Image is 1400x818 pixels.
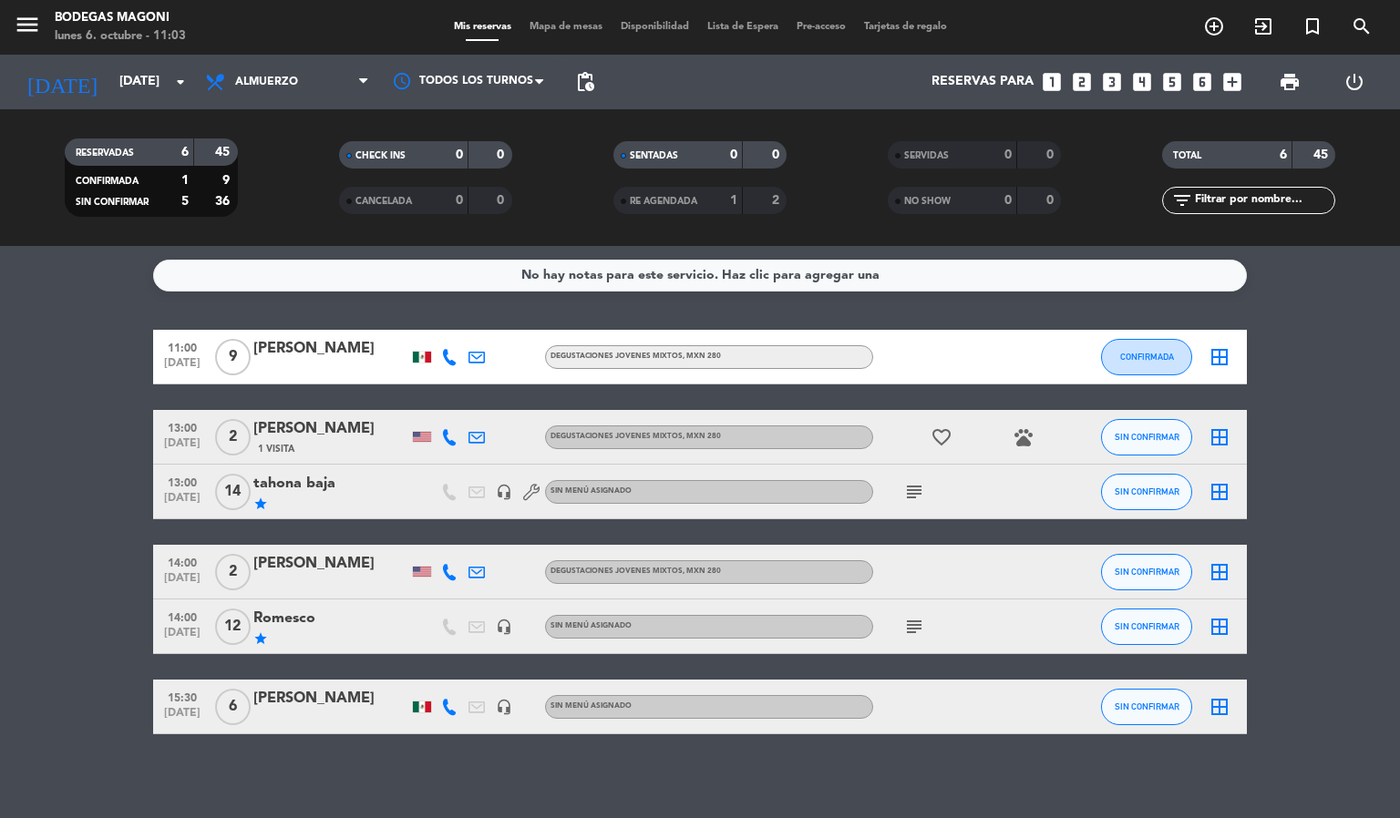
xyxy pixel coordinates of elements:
[55,9,186,27] div: Bodegas Magoni
[903,481,925,503] i: subject
[497,148,508,161] strong: 0
[1351,15,1373,37] i: search
[1046,194,1057,207] strong: 0
[1279,71,1301,93] span: print
[160,471,205,492] span: 13:00
[520,22,612,32] span: Mapa de mesas
[1101,419,1192,455] button: SIN CONFIRMAR
[932,75,1034,89] span: Reservas para
[1070,70,1094,94] i: looks_two
[215,419,251,455] span: 2
[1209,696,1230,718] i: border_all
[170,71,191,93] i: arrow_drop_down
[904,151,949,160] span: SERVIDAS
[496,699,512,715] i: headset_mic
[55,27,186,46] div: lunes 6. octubre - 11:03
[1203,15,1225,37] i: add_circle_outline
[612,22,698,32] span: Disponibilidad
[1115,432,1179,442] span: SIN CONFIRMAR
[772,148,783,161] strong: 0
[772,194,783,207] strong: 2
[160,437,205,458] span: [DATE]
[1252,15,1274,37] i: exit_to_app
[1101,608,1192,645] button: SIN CONFIRMAR
[160,492,205,513] span: [DATE]
[253,496,268,511] i: star
[1302,15,1323,37] i: turned_in_not
[730,194,737,207] strong: 1
[215,608,251,645] span: 12
[76,177,139,186] span: CONFIRMADA
[215,195,233,208] strong: 36
[1171,189,1193,211] i: filter_list
[683,567,721,575] span: , MXN 280
[787,22,855,32] span: Pre-acceso
[1013,426,1035,448] i: pets
[551,487,632,495] span: Sin menú asignado
[574,71,596,93] span: pending_actions
[1280,148,1287,161] strong: 6
[683,353,721,360] span: , MXN 280
[456,148,463,161] strong: 0
[1115,567,1179,577] span: SIN CONFIRMAR
[258,442,294,456] span: 1 Visita
[1120,352,1174,362] span: CONFIRMADA
[355,197,412,206] span: CANCELADA
[222,174,233,187] strong: 9
[521,265,880,286] div: No hay notas para este servicio. Haz clic para agregar una
[903,616,925,638] i: subject
[1209,616,1230,638] i: border_all
[14,11,41,38] i: menu
[76,198,149,207] span: SIN CONFIRMAR
[1313,148,1332,161] strong: 45
[904,197,951,206] span: NO SHOW
[1209,426,1230,448] i: border_all
[14,11,41,45] button: menu
[253,472,408,496] div: tahona baja
[160,572,205,593] span: [DATE]
[1343,71,1365,93] i: power_settings_new
[215,554,251,590] span: 2
[1193,190,1334,210] input: Filtrar por nombre...
[456,194,463,207] strong: 0
[160,551,205,572] span: 14:00
[1101,554,1192,590] button: SIN CONFIRMAR
[931,426,952,448] i: favorite_border
[496,484,512,500] i: headset_mic
[1004,148,1012,161] strong: 0
[1209,481,1230,503] i: border_all
[160,606,205,627] span: 14:00
[1115,486,1179,496] span: SIN CONFIRMAR
[1209,346,1230,368] i: border_all
[1190,70,1214,94] i: looks_6
[1101,339,1192,375] button: CONFIRMADA
[1173,151,1201,160] span: TOTAL
[1220,70,1244,94] i: add_box
[855,22,956,32] span: Tarjetas de regalo
[253,417,408,441] div: [PERSON_NAME]
[496,619,512,635] i: headset_mic
[445,22,520,32] span: Mis reservas
[160,707,205,728] span: [DATE]
[160,627,205,648] span: [DATE]
[355,151,406,160] span: CHECK INS
[215,146,233,158] strong: 45
[1046,148,1057,161] strong: 0
[630,151,678,160] span: SENTADAS
[14,62,110,102] i: [DATE]
[181,195,189,208] strong: 5
[160,416,205,437] span: 13:00
[683,433,721,440] span: , MXN 280
[253,337,408,361] div: [PERSON_NAME]
[551,622,632,629] span: Sin menú asignado
[253,631,268,646] i: star
[551,702,632,710] span: Sin menú asignado
[215,339,251,375] span: 9
[181,174,189,187] strong: 1
[253,687,408,711] div: [PERSON_NAME]
[551,567,721,575] span: DEGUSTACIONES JOVENES MIXTOS
[698,22,787,32] span: Lista de Espera
[1040,70,1064,94] i: looks_one
[1209,561,1230,583] i: border_all
[235,76,298,88] span: Almuerzo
